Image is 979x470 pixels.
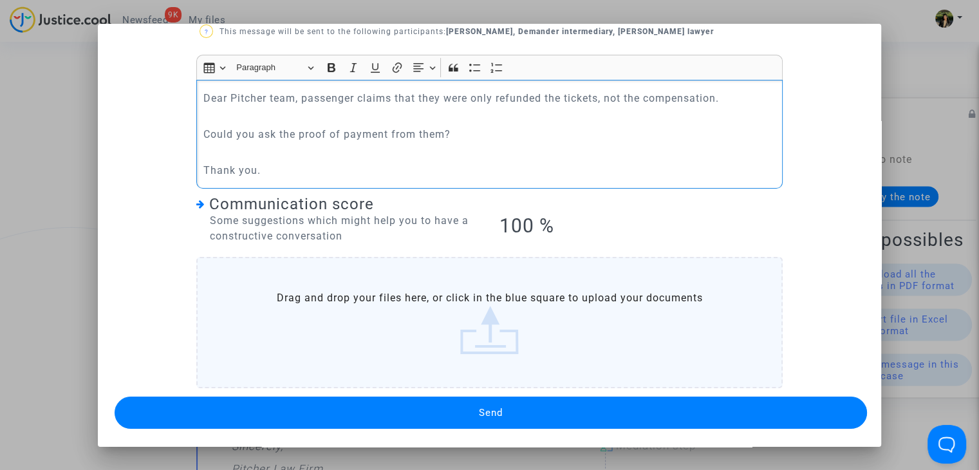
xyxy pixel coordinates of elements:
[446,27,714,36] b: [PERSON_NAME], Demander intermediary, [PERSON_NAME] lawyer
[115,397,867,429] button: Send
[928,425,966,464] iframe: Help Scout Beacon - Open
[203,126,776,142] p: Could you ask the proof of payment from them?
[209,195,374,213] span: Communication score
[200,24,714,40] p: This message will be sent to the following participants:
[196,55,783,80] div: Editor toolbar
[203,162,776,178] p: Thank you.
[230,58,319,78] button: Paragraph
[204,28,208,35] span: ?
[196,80,783,189] div: Rich Text Editor, main
[203,90,776,106] p: Dear Pitcher team, passenger claims that they were only refunded the tickets, not the compensation.
[236,60,303,75] span: Paragraph
[196,213,480,244] div: Some suggestions which might help you to have a constructive conversation
[499,214,783,238] h1: 100 %
[479,407,503,418] span: Send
